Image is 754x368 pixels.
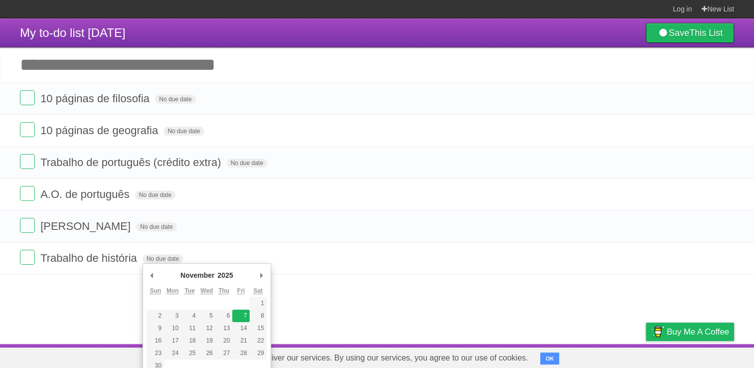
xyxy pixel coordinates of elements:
button: 13 [215,322,232,335]
abbr: Monday [166,287,179,295]
span: No due date [227,159,267,168]
button: OK [540,353,560,365]
img: Buy me a coffee [651,323,664,340]
button: 26 [198,347,215,360]
a: Suggest a feature [671,347,734,366]
button: 14 [232,322,249,335]
button: 17 [164,335,181,347]
button: 4 [181,310,198,322]
span: No due date [135,190,175,199]
span: 10 páginas de filosofia [40,92,152,105]
button: 7 [232,310,249,322]
button: 15 [250,322,267,335]
button: 28 [232,347,249,360]
button: 24 [164,347,181,360]
a: About [513,347,534,366]
button: 10 [164,322,181,335]
button: 1 [250,297,267,310]
button: 22 [250,335,267,347]
label: Done [20,218,35,233]
label: Done [20,122,35,137]
button: 21 [232,335,249,347]
button: 16 [147,335,164,347]
span: A.O. de português [40,188,132,200]
button: 12 [198,322,215,335]
button: 9 [147,322,164,335]
button: 27 [215,347,232,360]
span: [PERSON_NAME] [40,220,133,232]
button: 11 [181,322,198,335]
button: 3 [164,310,181,322]
b: This List [689,28,723,38]
span: No due date [143,254,183,263]
div: November [179,268,216,283]
button: 5 [198,310,215,322]
label: Done [20,154,35,169]
span: Buy me a coffee [667,323,729,341]
a: Developers [546,347,587,366]
span: 10 páginas de geografia [40,124,160,137]
a: Privacy [633,347,659,366]
button: 18 [181,335,198,347]
span: No due date [136,222,176,231]
a: SaveThis List [646,23,734,43]
span: Cookies help us deliver our services. By using our services, you agree to our use of cookies. [192,348,538,368]
abbr: Saturday [253,287,263,295]
a: Terms [599,347,621,366]
button: 8 [250,310,267,322]
label: Done [20,250,35,265]
abbr: Friday [237,287,245,295]
button: 19 [198,335,215,347]
button: 29 [250,347,267,360]
div: 2025 [216,268,235,283]
span: No due date [155,95,195,104]
abbr: Thursday [218,287,229,295]
button: 25 [181,347,198,360]
abbr: Tuesday [184,287,194,295]
abbr: Sunday [150,287,161,295]
span: Trabalho de português (crédito extra) [40,156,223,169]
span: Trabalho de história [40,252,140,264]
button: 2 [147,310,164,322]
abbr: Wednesday [200,287,213,295]
button: 6 [215,310,232,322]
span: My to-do list [DATE] [20,26,126,39]
button: Previous Month [147,268,157,283]
button: 20 [215,335,232,347]
label: Done [20,90,35,105]
a: Buy me a coffee [646,323,734,341]
button: 23 [147,347,164,360]
button: Next Month [257,268,267,283]
label: Done [20,186,35,201]
span: No due date [163,127,204,136]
